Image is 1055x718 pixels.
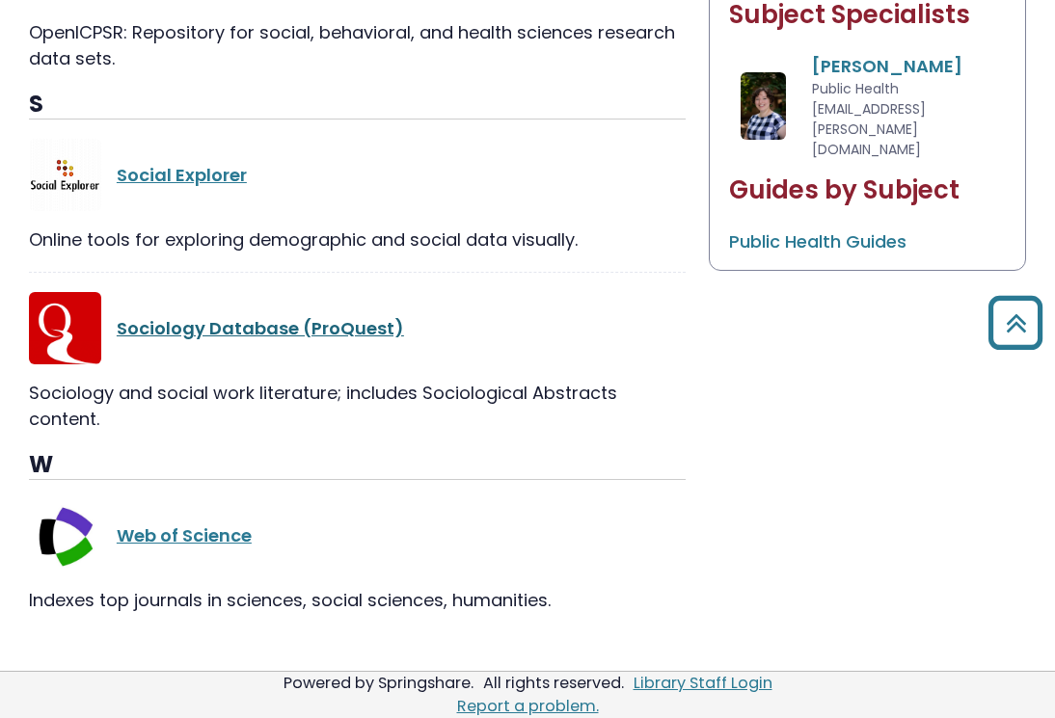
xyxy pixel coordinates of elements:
div: All rights reserved. [480,672,627,694]
a: Library Staff Login [634,672,772,694]
span: [EMAIL_ADDRESS][PERSON_NAME][DOMAIN_NAME] [812,99,926,159]
div: OpenICPSR: Repository for social, behavioral, and health sciences research data sets. [29,19,686,71]
div: Indexes top journals in sciences, social sciences, humanities. [29,587,686,613]
div: Powered by Springshare. [281,672,476,694]
a: Social Explorer [117,163,247,187]
span: Public Health [812,79,899,98]
a: Back to Top [981,305,1050,340]
a: [PERSON_NAME] [812,54,962,78]
h3: S [29,91,686,120]
a: Public Health Guides [729,229,906,253]
div: Sociology and social work literature; includes Sociological Abstracts content. [29,380,686,432]
div: Online tools for exploring demographic and social data visually. [29,226,686,253]
img: Amanda Matthysse [741,72,786,140]
a: Sociology Database (ProQuest) [117,316,404,340]
h3: W [29,451,686,480]
h2: Guides by Subject [729,175,1006,205]
a: Web of Science [117,523,252,547]
a: Report a problem. [457,695,599,717]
